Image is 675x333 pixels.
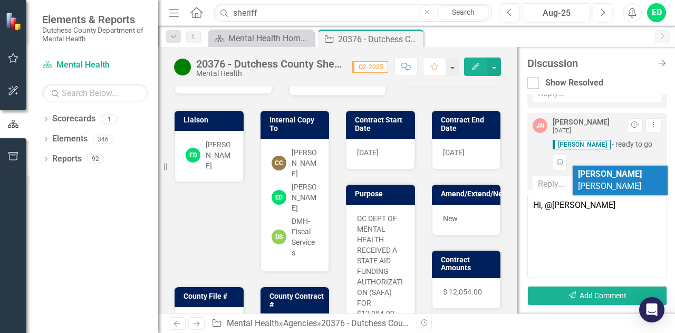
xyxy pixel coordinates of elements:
img: ClearPoint Strategy [5,12,24,31]
h3: Internal Copy To [269,116,324,132]
span: Q2-2025 [352,61,388,73]
h3: County Contract # [269,292,324,309]
div: 20376 - Dutchess County Sheriff - MAT $$ - OASAS [196,58,342,70]
span: New [443,214,458,223]
input: Search Below... [42,84,148,102]
div: Open Intercom Messenger [639,297,664,322]
div: Discussion [527,58,651,69]
div: 20376 - Dutchess County Sheriff - MAT $$ - OASAS [321,318,510,328]
span: - ready to go [553,139,662,149]
div: Mental Health [196,70,342,78]
button: ED [647,3,666,22]
a: Agencies [283,318,317,328]
div: [PERSON_NAME] [292,182,319,213]
button: Aug-25 [523,3,590,22]
textarea: Hi, @[PERSON_NAME] [527,194,667,278]
div: Reply... [533,176,662,193]
h3: Contract Start Date [355,116,410,132]
h3: Contract Amounts [441,256,496,272]
a: Mental Health Home Page [211,32,311,45]
a: Scorecards [52,113,95,125]
div: [PERSON_NAME] [292,147,319,179]
h3: Liaison [184,116,238,124]
a: Mental Health [227,318,279,328]
div: 92 [87,155,104,164]
a: Elements [52,133,88,145]
div: JN [533,118,547,133]
div: CC [272,156,286,170]
h3: Amend/Extend/New [441,190,508,198]
span: [PERSON_NAME] [553,140,611,149]
span: Elements & Reports [42,13,148,26]
small: [DATE] [553,127,571,134]
div: Mental Health Home Page [228,32,311,45]
div: DMH-Fiscal Services [292,216,319,258]
a: Mental Health [42,59,148,71]
div: » » [211,318,409,330]
div: 346 [93,135,113,144]
h3: County File # [184,292,238,300]
div: 1 [101,115,118,123]
div: DS [272,230,286,244]
div: Aug-25 [526,7,586,20]
div: ED [186,148,200,163]
small: Dutchess County Department of Mental Health [42,26,148,43]
input: Search ClearPoint... [214,4,492,22]
h3: Purpose [355,190,410,198]
span: [PERSON_NAME] [578,169,642,191]
div: ED [272,190,286,205]
span: [DATE] [357,148,379,157]
button: Add Comment [527,286,667,306]
span: [DATE] [443,148,465,157]
b: [PERSON_NAME] [578,169,642,179]
div: Show Resolved [545,77,603,89]
a: Reports [52,153,82,165]
img: Active [174,59,191,75]
div: 20376 - Dutchess County Sheriff - MAT $$ - OASAS [338,33,421,46]
span: $ 12,054.00 [443,288,482,296]
h3: Contract End Date [441,116,496,132]
div: [PERSON_NAME] [553,118,610,126]
div: [PERSON_NAME] [206,139,233,171]
a: Search [437,5,489,20]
